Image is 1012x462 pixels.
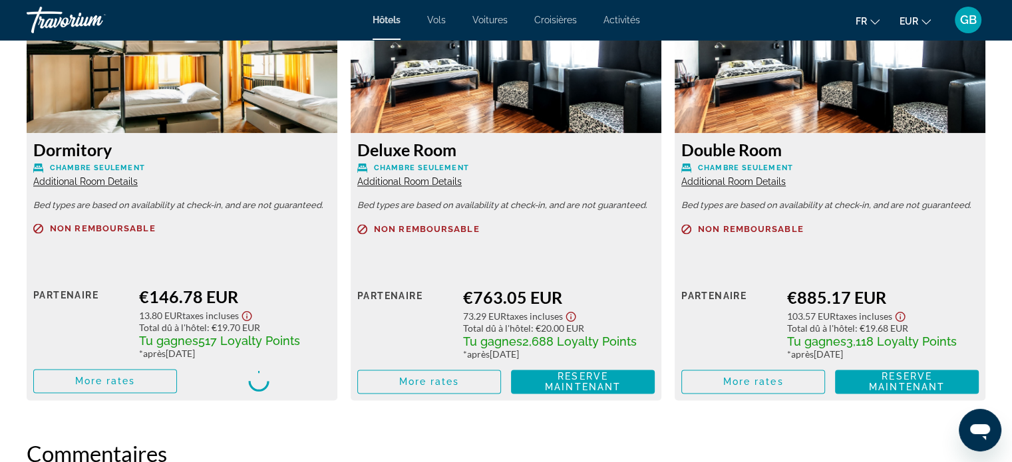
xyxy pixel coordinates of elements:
span: Taxes incluses [506,310,563,322]
div: : €19.68 EUR [787,322,979,334]
span: 517 Loyalty Points [198,334,300,348]
span: More rates [723,376,784,387]
button: More rates [357,370,501,394]
span: Total dû à l'hôtel [463,322,531,334]
span: Additional Room Details [357,176,462,187]
a: Voitures [472,15,508,25]
span: Additional Room Details [681,176,786,187]
span: 3,118 Loyalty Points [846,334,957,348]
span: 103.57 EUR [787,310,836,322]
span: Taxes incluses [182,310,239,321]
div: €763.05 EUR [463,287,655,307]
span: Chambre seulement [698,164,793,172]
span: More rates [399,376,460,387]
a: Croisières [534,15,577,25]
span: EUR [900,16,918,27]
div: * [DATE] [463,348,655,360]
a: Travorium [27,3,160,37]
a: Vols [427,15,446,25]
div: : €20.00 EUR [463,322,655,334]
div: Partenaire [33,287,129,359]
span: Non remboursable [374,225,480,233]
span: Chambre seulement [374,164,469,172]
span: après [467,348,490,360]
button: Show Taxes and Fees disclaimer [239,306,255,322]
span: Taxes incluses [836,310,892,322]
span: Tu gagnes [463,334,522,348]
div: €146.78 EUR [139,287,331,306]
p: Bed types are based on availability at check-in, and are not guaranteed. [33,201,331,210]
span: More rates [75,376,136,386]
a: Hôtels [373,15,401,25]
span: 2,688 Loyalty Points [522,334,637,348]
span: après [143,348,166,359]
span: Total dû à l'hôtel [139,322,207,333]
h3: Double Room [681,140,979,160]
span: GB [960,13,977,27]
h3: Deluxe Room [357,140,655,160]
a: Activités [603,15,640,25]
span: Non remboursable [50,224,156,233]
h3: Dormitory [33,140,331,160]
span: Non remboursable [698,225,804,233]
div: * [DATE] [139,348,331,359]
span: après [791,348,814,360]
span: 13.80 EUR [139,310,182,321]
span: Tu gagnes [787,334,846,348]
button: Show Taxes and Fees disclaimer [563,307,579,322]
div: €885.17 EUR [787,287,979,307]
span: Reserve maintenant [869,371,945,392]
span: Reserve maintenant [545,371,621,392]
span: 73.29 EUR [463,310,506,322]
button: Change language [856,11,880,31]
p: Bed types are based on availability at check-in, and are not guaranteed. [681,201,979,210]
button: Reserve maintenant [835,370,979,394]
button: Reserve maintenant [511,370,655,394]
span: Chambre seulement [50,164,145,172]
iframe: Bouton de lancement de la fenêtre de messagerie, conversation en cours [959,409,1001,451]
span: fr [856,16,867,27]
div: * [DATE] [787,348,979,360]
span: Tu gagnes [139,334,198,348]
span: Total dû à l'hôtel [787,322,855,334]
span: Additional Room Details [33,176,138,187]
button: More rates [681,370,825,394]
div: Partenaire [681,287,777,360]
p: Bed types are based on availability at check-in, and are not guaranteed. [357,201,655,210]
div: Partenaire [357,287,453,360]
button: User Menu [951,6,985,34]
div: : €19.70 EUR [139,322,331,333]
button: Change currency [900,11,931,31]
button: More rates [33,369,177,393]
button: Show Taxes and Fees disclaimer [892,307,908,322]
